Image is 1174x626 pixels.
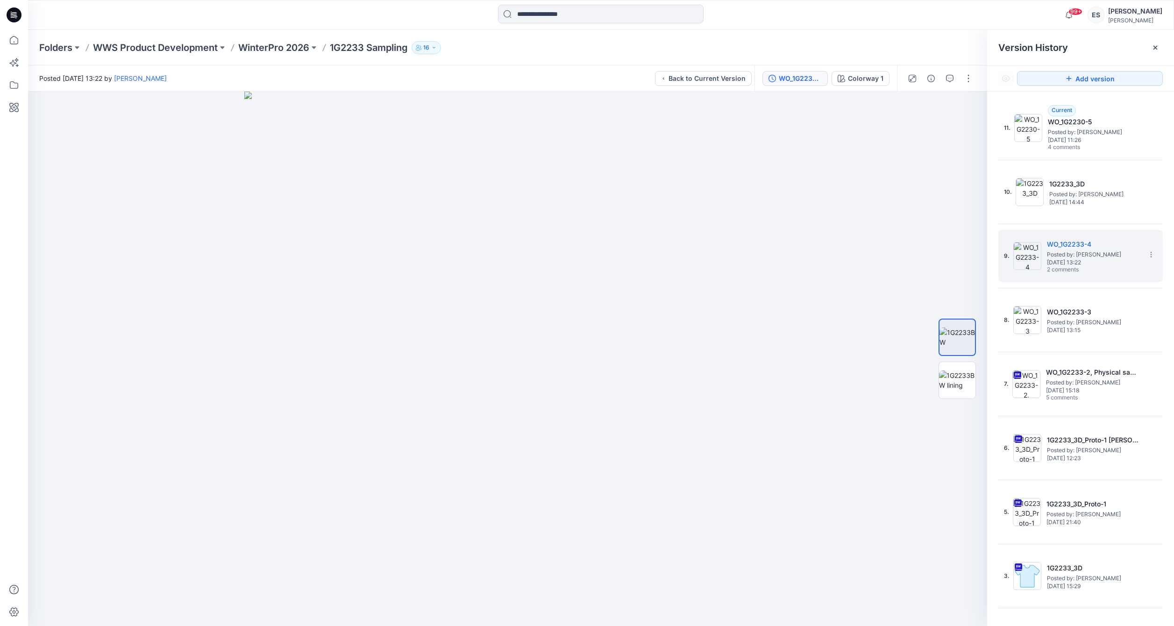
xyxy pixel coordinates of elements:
[1047,327,1140,334] span: [DATE] 13:15
[939,370,975,390] img: 1G2233BW lining
[1046,519,1140,526] span: [DATE] 21:40
[1047,446,1140,455] span: Posted by: Anni Anttila
[939,327,975,347] img: 1G2233BW
[924,71,939,86] button: Details
[832,71,889,86] button: Colorway 1
[762,71,828,86] button: WO_1G2233-4
[1046,367,1139,378] h5: WO_1G2233-2, Physical sample
[655,71,752,86] button: Back to Current Version
[1013,306,1041,334] img: WO_1G2233-3
[1017,71,1163,86] button: Add version
[1013,562,1041,590] img: 1G2233_3D
[1048,116,1141,128] h5: WO_1G2230-5
[1046,498,1140,510] h5: 1G2233_3D_Proto-1
[1004,572,1010,580] span: 3.
[1046,378,1139,387] span: Posted by: Pihla Monter
[1047,318,1140,327] span: Posted by: Eugenia Smirnova
[114,74,167,82] a: [PERSON_NAME]
[1016,178,1044,206] img: 1G2233_3D
[1004,124,1010,132] span: 11.
[1046,387,1139,394] span: [DATE] 15:18
[1013,434,1041,462] img: 1G2233_3D_Proto-1 Annis version, modified pieces replaced
[1004,508,1009,516] span: 5.
[1047,306,1140,318] h5: WO_1G2233-3
[1047,259,1140,266] span: [DATE] 13:22
[412,41,441,54] button: 16
[998,71,1013,86] button: Show Hidden Versions
[1012,370,1040,398] img: WO_1G2233-2, Physical sample
[39,41,72,54] a: Folders
[244,92,770,626] img: eyJhbGciOiJIUzI1NiIsImtpZCI6IjAiLCJzbHQiOiJzZXMiLCJ0eXAiOiJKV1QifQ.eyJkYXRhIjp7InR5cGUiOiJzdG9yYW...
[848,73,883,84] div: Colorway 1
[1047,434,1140,446] h5: 1G2233_3D_Proto-1 Annis version, modified pieces replaced
[1052,107,1072,114] span: Current
[779,73,822,84] div: WO_1G2233-4
[238,41,309,54] a: WinterPro 2026
[1046,394,1111,402] span: 5 comments
[330,41,408,54] p: 1G2233 Sampling
[1049,199,1143,206] span: [DATE] 14:44
[1004,316,1010,324] span: 8.
[1108,6,1162,17] div: [PERSON_NAME]
[1047,562,1140,574] h5: 1G2233_3D
[39,73,167,83] span: Posted [DATE] 13:22 by
[1047,250,1140,259] span: Posted by: Eugenia Smirnova
[1047,455,1140,462] span: [DATE] 12:23
[1049,178,1143,190] h5: 1G2233_3D
[1068,8,1082,15] span: 99+
[1049,190,1143,199] span: Posted by: Signe Korfa
[1004,380,1009,388] span: 7.
[1047,583,1140,590] span: [DATE] 15:29
[1152,44,1159,51] button: Close
[93,41,218,54] a: WWS Product Development
[1108,17,1162,24] div: [PERSON_NAME]
[423,43,429,53] p: 16
[1047,239,1140,250] h5: WO_1G2233-4
[1014,114,1042,142] img: WO_1G2230-5
[1047,266,1112,274] span: 2 comments
[1047,574,1140,583] span: Posted by: Signe Korfa
[1004,444,1010,452] span: 6.
[1004,188,1012,196] span: 10.
[1088,7,1104,23] div: ES
[1048,137,1141,143] span: [DATE] 11:26
[1013,498,1041,526] img: 1G2233_3D_Proto-1
[1013,242,1041,270] img: WO_1G2233-4
[1048,144,1113,151] span: 4 comments
[998,42,1068,53] span: Version History
[1004,252,1010,260] span: 9.
[1048,128,1141,137] span: Posted by: Eugenia Smirnova
[1046,510,1140,519] span: Posted by: Eugenia Smirnova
